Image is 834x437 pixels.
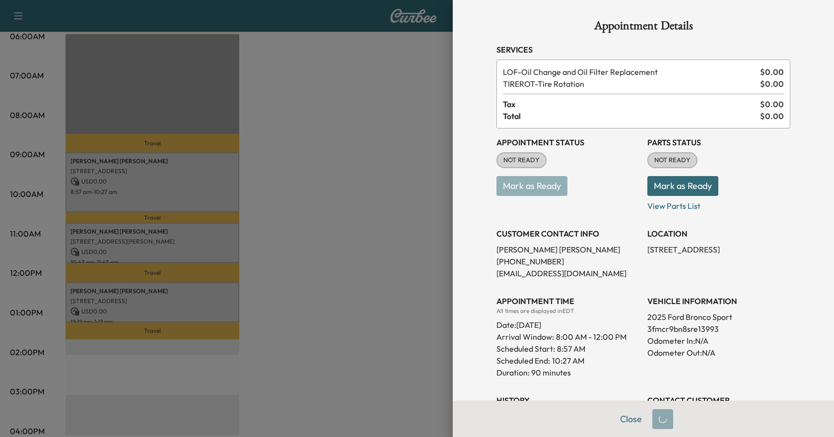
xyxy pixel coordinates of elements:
h3: CUSTOMER CONTACT INFO [496,228,639,240]
h3: History [496,394,639,406]
h3: Appointment Status [496,136,639,148]
h3: Parts Status [647,136,790,148]
span: NOT READY [648,155,696,165]
div: All times are displayed in EDT [496,307,639,315]
p: Scheduled End: [496,355,550,367]
p: 3fmcr9bn8sre13993 [647,323,790,335]
p: Scheduled Start: [496,343,555,355]
p: [PERSON_NAME] [PERSON_NAME] [496,244,639,255]
span: $ 0.00 [760,110,784,122]
p: Odometer In: N/A [647,335,790,347]
button: Mark as Ready [647,176,718,196]
span: Tire Rotation [503,78,756,90]
span: $ 0.00 [760,98,784,110]
p: [PHONE_NUMBER] [496,255,639,267]
p: [STREET_ADDRESS] [647,244,790,255]
button: Close [614,409,648,429]
p: 8:57 AM [557,343,585,355]
p: 10:27 AM [552,355,584,367]
p: Odometer Out: N/A [647,347,790,359]
h3: VEHICLE INFORMATION [647,295,790,307]
p: [EMAIL_ADDRESS][DOMAIN_NAME] [496,267,639,279]
p: View Parts List [647,196,790,212]
span: NOT READY [497,155,546,165]
span: $ 0.00 [760,78,784,90]
h3: APPOINTMENT TIME [496,295,639,307]
h1: Appointment Details [496,20,790,36]
span: Total [503,110,760,122]
div: Date: [DATE] [496,315,639,331]
p: Duration: 90 minutes [496,367,639,378]
span: Oil Change and Oil Filter Replacement [503,66,756,78]
h3: Services [496,44,790,56]
p: 2025 Ford Bronco Sport [647,311,790,323]
p: Arrival Window: [496,331,639,343]
span: $ 0.00 [760,66,784,78]
span: Tax [503,98,760,110]
span: 8:00 AM - 12:00 PM [556,331,626,343]
h3: CONTACT CUSTOMER [647,394,790,406]
h3: LOCATION [647,228,790,240]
